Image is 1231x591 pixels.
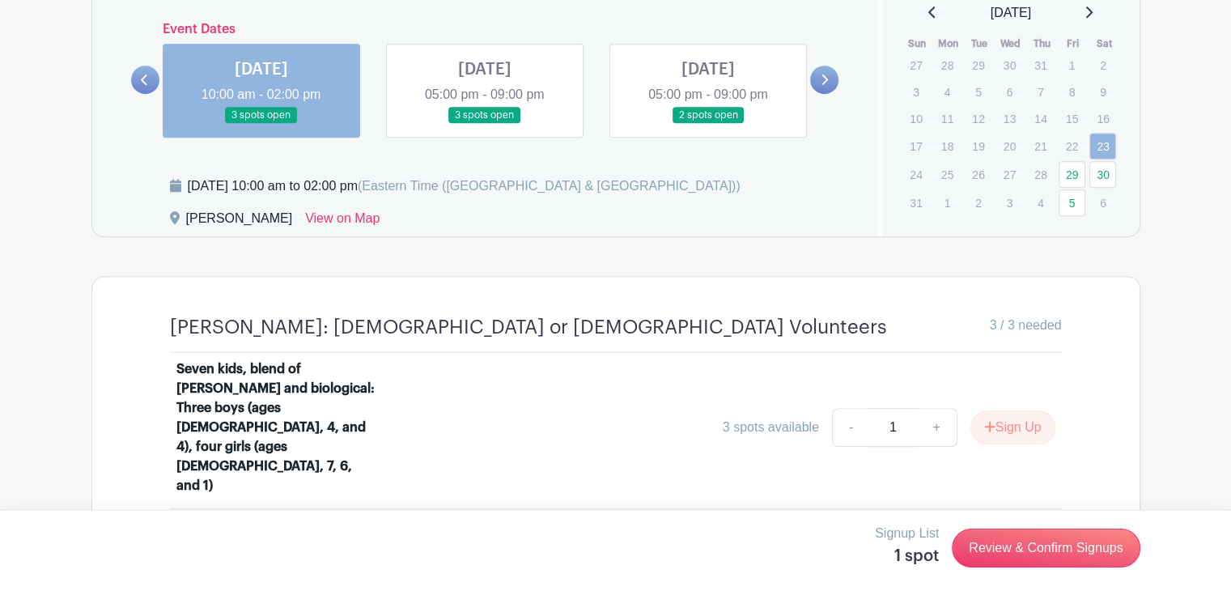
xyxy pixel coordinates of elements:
[965,190,991,215] p: 2
[965,134,991,159] p: 19
[916,408,957,447] a: +
[1089,190,1116,215] p: 6
[991,3,1031,23] span: [DATE]
[1027,79,1054,104] p: 7
[1089,79,1116,104] p: 9
[875,546,939,566] h5: 1 spot
[1089,161,1116,188] a: 30
[964,36,995,52] th: Tue
[934,79,961,104] p: 4
[188,176,741,196] div: [DATE] 10:00 am to 02:00 pm
[305,209,380,235] a: View on Map
[902,106,929,131] p: 10
[1059,79,1085,104] p: 8
[996,134,1023,159] p: 20
[1089,133,1116,159] a: 23
[965,53,991,78] p: 29
[965,79,991,104] p: 5
[902,162,929,187] p: 24
[902,36,933,52] th: Sun
[996,79,1023,104] p: 6
[970,410,1055,444] button: Sign Up
[933,36,965,52] th: Mon
[176,359,377,495] div: Seven kids, blend of [PERSON_NAME] and biological: Three boys (ages [DEMOGRAPHIC_DATA], 4, and 4)...
[723,418,819,437] div: 3 spots available
[1089,106,1116,131] p: 16
[965,106,991,131] p: 12
[1058,36,1089,52] th: Fri
[902,190,929,215] p: 31
[159,22,811,37] h6: Event Dates
[934,134,961,159] p: 18
[996,106,1023,131] p: 13
[1027,106,1054,131] p: 14
[1059,134,1085,159] p: 22
[996,162,1023,187] p: 27
[358,179,741,193] span: (Eastern Time ([GEOGRAPHIC_DATA] & [GEOGRAPHIC_DATA]))
[1059,161,1085,188] a: 29
[996,53,1023,78] p: 30
[1059,189,1085,216] a: 5
[934,106,961,131] p: 11
[995,36,1027,52] th: Wed
[1027,162,1054,187] p: 28
[902,134,929,159] p: 17
[902,53,929,78] p: 27
[1059,106,1085,131] p: 15
[1089,53,1116,78] p: 2
[934,162,961,187] p: 25
[1089,36,1120,52] th: Sat
[1027,134,1054,159] p: 21
[1026,36,1058,52] th: Thu
[1027,53,1054,78] p: 31
[996,190,1023,215] p: 3
[832,408,869,447] a: -
[934,53,961,78] p: 28
[934,190,961,215] p: 1
[1027,190,1054,215] p: 4
[952,529,1140,568] a: Review & Confirm Signups
[186,209,293,235] div: [PERSON_NAME]
[990,316,1062,335] span: 3 / 3 needed
[875,524,939,543] p: Signup List
[170,316,887,339] h4: [PERSON_NAME]: [DEMOGRAPHIC_DATA] or [DEMOGRAPHIC_DATA] Volunteers
[1059,53,1085,78] p: 1
[965,162,991,187] p: 26
[902,79,929,104] p: 3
